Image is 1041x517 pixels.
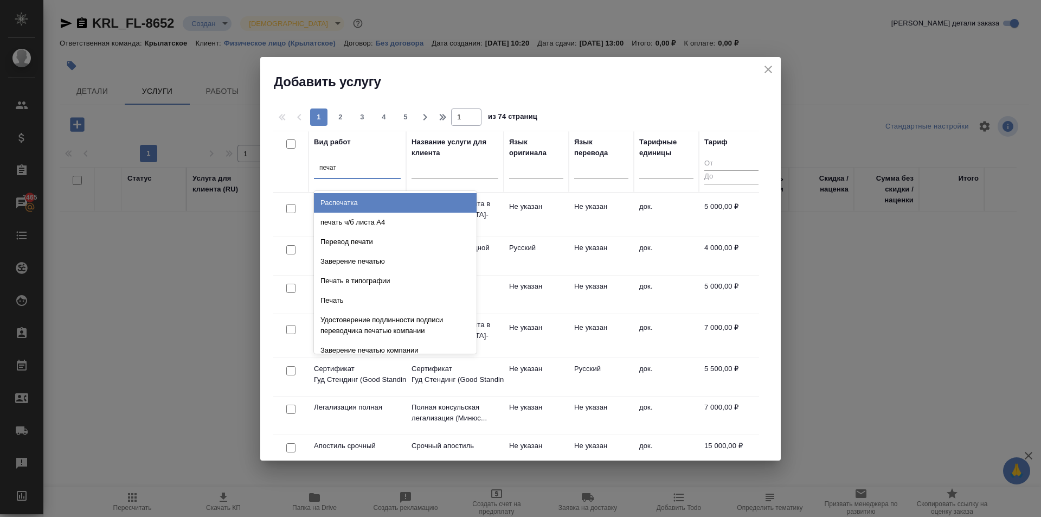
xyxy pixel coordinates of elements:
input: От [704,157,759,171]
div: Тариф [704,137,728,148]
td: Не указан [569,196,634,234]
td: Не указан [569,397,634,435]
td: 5 000,00 ₽ [699,276,764,314]
td: 5 000,00 ₽ [699,196,764,234]
td: Не указан [569,276,634,314]
td: 15 000,00 ₽ [699,435,764,473]
td: Не указан [504,276,569,314]
div: Вид работ [314,137,351,148]
td: док. [634,276,699,314]
p: Полная консульская легализация (Минюс... [412,402,498,424]
td: Русский [569,358,634,396]
td: 7 000,00 ₽ [699,397,764,435]
div: Язык оригинала [509,137,563,158]
p: Сертификат Гуд Стендинг (Good Standin... [412,363,498,385]
p: Сертификат Гуд Стендинг (Good Standin... [314,363,401,385]
span: из 74 страниц [488,110,537,126]
span: 4 [375,112,393,123]
div: Распечатка [314,193,477,213]
td: Русский [504,237,569,275]
td: 7 000,00 ₽ [699,317,764,355]
button: 3 [354,108,371,126]
td: Не указан [504,358,569,396]
td: Не указан [569,317,634,355]
p: Апостиль срочный [314,441,401,451]
div: Печать [314,291,477,310]
div: Заверение печатью [314,252,477,271]
td: Не указан [569,435,634,473]
td: док. [634,358,699,396]
td: Не указан [569,237,634,275]
span: 2 [332,112,349,123]
td: док. [634,196,699,234]
button: 2 [332,108,349,126]
td: Не указан [504,435,569,473]
span: 5 [397,112,414,123]
td: 5 500,00 ₽ [699,358,764,396]
button: close [760,61,776,78]
td: док. [634,397,699,435]
div: Печать в типографии [314,271,477,291]
button: 4 [375,108,393,126]
input: До [704,170,759,184]
div: Заверение печатью компании [314,341,477,360]
h2: Добавить услугу [274,73,781,91]
div: Название услуги для клиента [412,137,498,158]
div: Тарифные единицы [639,137,693,158]
div: Перевод печати [314,232,477,252]
td: Не указан [504,317,569,355]
span: 3 [354,112,371,123]
td: Не указан [504,397,569,435]
td: 4 000,00 ₽ [699,237,764,275]
p: Легализация полная [314,402,401,413]
td: Не указан [504,196,569,234]
button: 5 [397,108,414,126]
td: док. [634,237,699,275]
td: док. [634,317,699,355]
div: печать ч/б листа A4 [314,213,477,232]
div: Язык перевода [574,137,628,158]
p: Срочный апостиль [412,441,498,451]
div: Удостоверение подлинности подписи переводчика печатью компании [314,310,477,341]
td: док. [634,435,699,473]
